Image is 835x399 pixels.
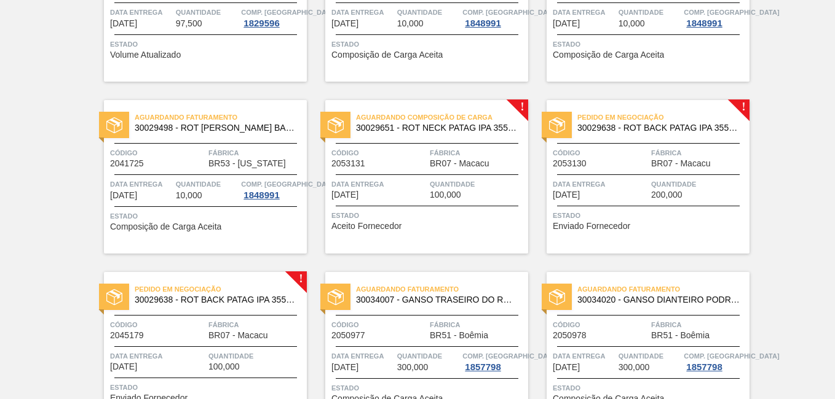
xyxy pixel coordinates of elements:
[106,117,122,133] img: estado
[110,362,137,371] span: 23/10/2025
[135,295,297,304] span: 30029638 - ROT BACK PATAG IPA 355ML NIV24
[553,319,648,331] span: Código
[331,222,402,231] span: Aceito Fornecedor
[241,6,304,28] a: Comp. [GEOGRAPHIC_DATA]1829596
[208,147,304,159] span: Fábrica
[577,123,740,133] span: 30029638 - ROT BACK PATAG IPA 355ML NIV24
[553,222,630,231] span: Enviado Fornecedor
[331,350,394,362] span: Data Entrega
[430,319,525,331] span: Fábrica
[553,350,615,362] span: Data Entrega
[651,331,710,340] span: BR51 - Bohemia
[462,6,558,18] span: Comp. Carga
[651,319,746,331] span: Fábrica
[553,382,746,394] span: Status
[135,283,307,295] span: Pedido em Negociação
[110,319,205,331] span: Código
[549,289,565,305] img: estado
[651,178,746,190] span: Quantidade
[397,363,429,372] span: 300,000
[619,19,645,28] span: 10,000
[110,178,173,190] span: Data Entrega
[241,178,336,190] span: Comp. Carga
[577,111,750,123] span: Pedido em Negociação
[356,111,528,123] span: Aguardando Composição de Carga
[208,159,286,168] span: BR53 - Colorado
[356,295,518,304] span: 30034007 - ROT BOPP BACK GOOSE MID 355ML N25
[331,319,427,331] span: Código
[307,100,528,254] a: !estadoAguardando Composição de Carga30029651 - ROT NECK PATAG IPA 355 ML NIV24Código2053131Fábri...
[577,295,740,304] span: 30034020 - ROT FRONT GOOSE MIDWAY 355ML N25
[241,178,304,200] a: Comp. [GEOGRAPHIC_DATA]1848991
[553,147,648,159] span: Código
[110,331,144,340] span: 2045179
[331,38,525,50] span: Status
[553,209,746,222] span: Status
[684,6,746,28] a: Comp. [GEOGRAPHIC_DATA]1848991
[397,6,460,18] span: Quantidade
[430,331,488,340] span: BR51 - Bohemia
[397,350,460,362] span: Quantidade
[462,350,525,372] a: Comp. [GEOGRAPHIC_DATA]1857798
[176,6,239,18] span: Quantidade
[553,50,664,60] span: Composição de Carga Aceita
[397,19,424,28] span: 10,000
[241,190,282,200] div: 1848991
[684,350,779,362] span: Comp. Carga
[619,350,681,362] span: Quantidade
[176,191,202,200] span: 10,000
[553,190,580,199] span: 21/10/2025
[528,100,750,254] a: !estadoPedido em Negociação30029638 - ROT BACK PATAG IPA 355ML NIV24Código2053130FábricaBR07 - Ma...
[331,209,525,222] span: Status
[331,178,427,190] span: Data Entrega
[684,362,724,372] div: 1857798
[241,6,336,18] span: Comp. Carga
[110,210,304,222] span: Status
[331,6,394,18] span: Data Entrega
[651,159,710,168] span: BR07 - Macacu
[619,363,650,372] span: 300,000
[549,117,565,133] img: estado
[684,18,724,28] div: 1848991
[241,18,282,28] div: 1829596
[684,350,746,372] a: Comp. [GEOGRAPHIC_DATA]1857798
[356,123,518,133] span: 30029651 - ROT NECK PATAG IPA 355 ML NIV24
[651,190,683,199] span: 200,000
[328,117,344,133] img: estado
[110,191,137,200] span: 13/10/2025
[208,319,304,331] span: Fábrica
[110,381,304,393] span: Status
[176,19,202,28] span: 97,500
[110,19,137,28] span: 04/09/2025
[331,331,365,340] span: 2050977
[462,18,503,28] div: 1848991
[430,190,461,199] span: 100,000
[553,363,580,372] span: 27/10/2025
[651,147,746,159] span: Fábrica
[356,283,528,295] span: Aguardando Faturamento
[208,362,240,371] span: 100,000
[110,6,173,18] span: Data Entrega
[462,350,558,362] span: Comp. Carga
[619,6,681,18] span: Quantidade
[684,6,779,18] span: Comp. Carga
[110,222,221,231] span: Composição de Carga Aceita
[176,178,239,190] span: Quantidade
[331,382,525,394] span: Status
[328,289,344,305] img: estado
[577,283,750,295] span: Aguardando Faturamento
[331,147,427,159] span: Código
[462,362,503,372] div: 1857798
[110,147,205,159] span: Código
[430,178,525,190] span: Quantidade
[110,38,304,50] span: Status
[553,178,648,190] span: Data Entrega
[462,6,525,28] a: Comp. [GEOGRAPHIC_DATA]1848991
[553,38,746,50] span: Status
[331,190,358,199] span: 21/10/2025
[106,289,122,305] img: estado
[553,6,615,18] span: Data Entrega
[135,123,297,133] span: 30029498 - ROT BOPP BACK GRAVETERO 600ML
[110,50,181,60] span: Volume Atualizado
[110,350,205,362] span: Data Entrega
